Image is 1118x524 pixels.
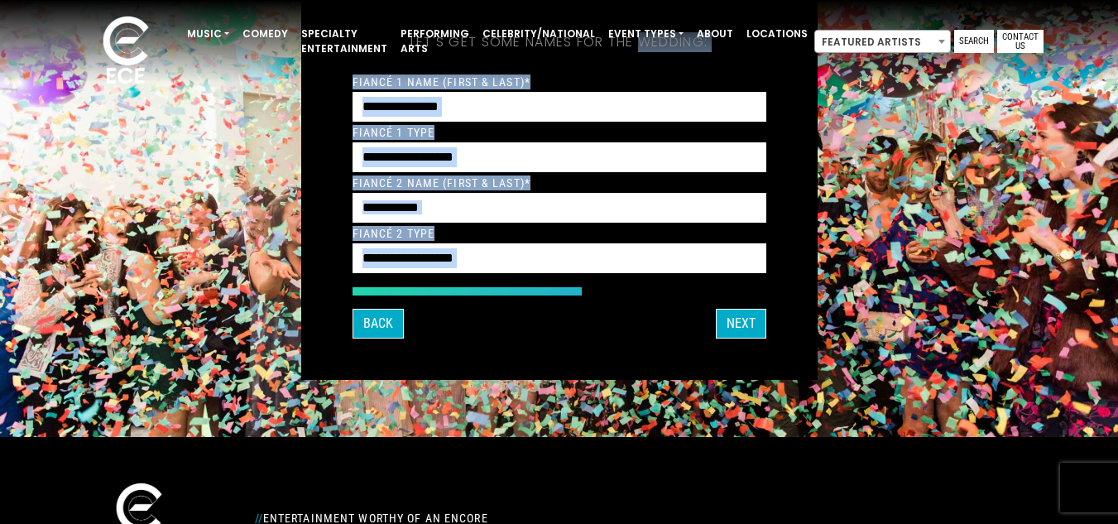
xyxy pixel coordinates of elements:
[997,30,1044,53] a: Contact Us
[394,20,476,63] a: Performing Arts
[476,20,602,48] a: Celebrity/National
[353,125,435,140] label: Fiancé 1 Type
[815,31,950,54] span: Featured Artists
[84,12,167,92] img: ece_new_logo_whitev2-1.png
[353,309,404,339] button: Back
[353,175,530,190] label: Fiancé 2 Name (First & Last)*
[740,20,814,48] a: Locations
[814,30,951,53] span: Featured Artists
[236,20,295,48] a: Comedy
[353,226,435,241] label: Fiancé 2 Type
[180,20,236,48] a: Music
[954,30,994,53] a: Search
[716,309,766,339] button: Next
[602,20,690,48] a: Event Types
[295,20,394,63] a: Specialty Entertainment
[690,20,740,48] a: About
